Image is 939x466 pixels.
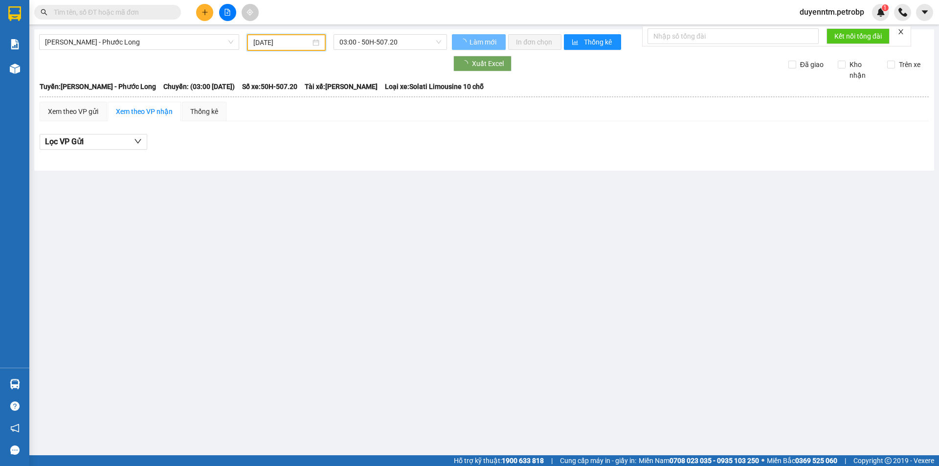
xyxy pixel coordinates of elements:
[10,379,20,389] img: warehouse-icon
[551,455,553,466] span: |
[305,81,378,92] span: Tài xế: [PERSON_NAME]
[40,83,156,90] b: Tuyến: [PERSON_NAME] - Phước Long
[897,28,904,35] span: close
[40,134,147,150] button: Lọc VP Gửi
[10,401,20,411] span: question-circle
[670,457,759,465] strong: 0708 023 035 - 0935 103 250
[508,34,561,50] button: In đơn chọn
[584,37,613,47] span: Thống kê
[116,106,173,117] div: Xem theo VP nhận
[242,81,297,92] span: Số xe: 50H-507.20
[45,35,233,49] span: Hồ Chí Minh - Phước Long
[10,423,20,433] span: notification
[834,31,882,42] span: Kết nối tổng đài
[253,37,311,48] input: 12/10/2025
[54,7,169,18] input: Tìm tên, số ĐT hoặc mã đơn
[339,35,441,49] span: 03:00 - 50H-507.20
[242,4,259,21] button: aim
[895,59,924,70] span: Trên xe
[454,455,544,466] span: Hỗ trợ kỹ thuật:
[502,457,544,465] strong: 1900 633 818
[882,4,889,11] sup: 1
[246,9,253,16] span: aim
[845,455,846,466] span: |
[761,459,764,463] span: ⚪️
[190,106,218,117] div: Thống kê
[920,8,929,17] span: caret-down
[846,59,880,81] span: Kho nhận
[10,445,20,455] span: message
[45,135,84,148] span: Lọc VP Gửi
[8,6,21,21] img: logo-vxr
[41,9,47,16] span: search
[883,4,887,11] span: 1
[795,457,837,465] strong: 0369 525 060
[385,81,484,92] span: Loại xe: Solati Limousine 10 chỗ
[564,34,621,50] button: bar-chartThống kê
[572,39,580,46] span: bar-chart
[898,8,907,17] img: phone-icon
[224,9,231,16] span: file-add
[876,8,885,17] img: icon-new-feature
[219,4,236,21] button: file-add
[10,39,20,49] img: solution-icon
[796,59,827,70] span: Đã giao
[792,6,872,18] span: duyenntm.petrobp
[10,64,20,74] img: warehouse-icon
[460,39,468,45] span: loading
[885,457,892,464] span: copyright
[201,9,208,16] span: plus
[827,28,890,44] button: Kết nối tổng đài
[767,455,837,466] span: Miền Bắc
[196,4,213,21] button: plus
[469,37,498,47] span: Làm mới
[134,137,142,145] span: down
[453,56,512,71] button: Xuất Excel
[163,81,235,92] span: Chuyến: (03:00 [DATE])
[639,455,759,466] span: Miền Nam
[452,34,506,50] button: Làm mới
[48,106,98,117] div: Xem theo VP gửi
[648,28,819,44] input: Nhập số tổng đài
[916,4,933,21] button: caret-down
[560,455,636,466] span: Cung cấp máy in - giấy in:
